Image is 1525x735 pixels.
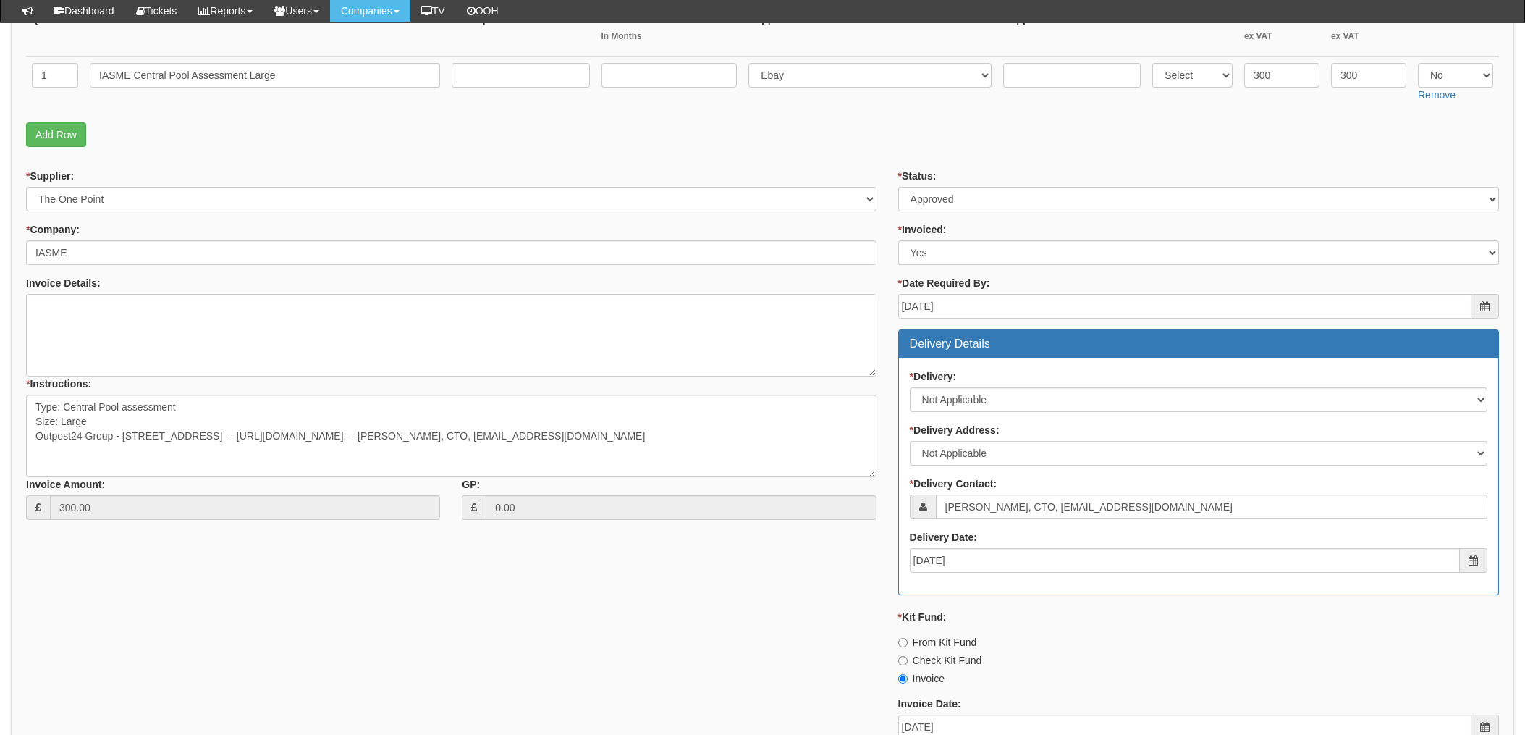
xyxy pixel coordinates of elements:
th: Order Status [1146,7,1238,57]
th: Term [596,7,743,57]
th: Supplier [743,7,997,57]
label: Delivery Contact: [910,476,997,491]
a: Remove [1418,89,1456,101]
label: Delivery Date: [910,530,977,545]
textarea: Type: Central Pool assessment Size: Large Outpost24 Group - [STREET_ADDRESS] – [URL][DOMAIN_NAME]... [26,395,876,477]
label: Invoice Amount: [26,477,105,492]
th: Invoiced [1412,7,1499,57]
input: From Kit Fund [898,638,908,647]
a: Add Row [26,122,86,147]
th: Cost [1238,7,1325,57]
label: Invoice Date: [898,697,961,711]
label: Status: [898,169,937,183]
th: QTY [26,7,84,57]
h3: Delivery Details [910,337,1487,350]
label: Invoice Details: [26,276,101,290]
label: Kit Fund: [898,610,947,624]
label: From Kit Fund [898,635,977,650]
label: Instructions: [26,377,91,391]
input: Check Kit Fund [898,656,908,665]
label: Check Kit Fund [898,653,982,668]
label: Date Required By: [898,276,990,290]
label: Company: [26,222,80,237]
input: Invoice [898,674,908,684]
small: ex VAT [1244,30,1319,43]
label: Supplier: [26,169,74,183]
th: Item [84,7,446,57]
small: ex VAT [1331,30,1406,43]
th: Supplier Reference [997,7,1146,57]
small: In Months [601,30,738,43]
th: Description [446,7,596,57]
label: GP: [462,477,480,492]
th: Sell [1325,7,1412,57]
label: Delivery Address: [910,423,1000,437]
label: Invoiced: [898,222,947,237]
label: Invoice [898,671,945,686]
label: Delivery: [910,369,957,384]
